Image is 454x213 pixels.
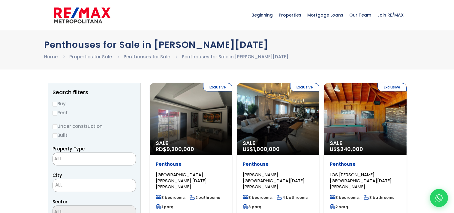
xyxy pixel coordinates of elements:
[53,146,85,152] span: Property Type
[330,140,400,146] span: Sale
[276,6,304,24] span: Properties
[253,145,280,153] span: 1,000,000
[243,140,313,146] span: Sale
[346,6,374,24] span: Our Team
[161,195,185,200] font: 3 bedrooms.
[195,195,220,200] font: 2 bathrooms
[335,204,349,209] font: 2 parq.
[248,6,276,24] span: Beginning
[53,172,62,178] span: City
[55,182,62,188] span: ALL
[377,83,407,91] span: Exclusive
[156,145,194,153] span: RD$
[57,110,68,116] font: Rent
[369,195,394,200] font: 3 bathrooms
[156,171,207,190] span: [GEOGRAPHIC_DATA][PERSON_NAME] [DATE][PERSON_NAME]
[53,133,57,138] input: Built
[53,124,57,129] input: Under construction
[57,100,66,107] font: Buy
[69,54,112,60] a: Properties for Sale
[57,123,103,129] font: Under construction
[330,171,392,190] span: LOS [PERSON_NAME][GEOGRAPHIC_DATA][DATE][PERSON_NAME]
[124,54,170,60] a: Penthouses for Sale
[248,204,262,209] font: 3 parq.
[243,161,313,167] p: Penthouse
[330,145,363,153] span: US$
[330,161,400,167] p: Penthouse
[156,140,226,146] span: Sale
[44,39,410,50] h1: Penthouses for Sale in [PERSON_NAME][DATE]
[304,6,346,24] span: Mortgage Loans
[53,102,57,106] input: Buy
[53,199,68,205] span: Sector
[335,195,359,200] font: 3 bedrooms.
[290,83,319,91] span: Exclusive
[53,111,57,116] input: Rent
[54,6,110,24] img: remax-metropolitana-logo
[374,6,407,24] span: Join RE/MAX
[340,145,363,153] span: 240,000
[248,195,272,200] font: 3 bedrooms.
[243,171,305,190] span: [PERSON_NAME][GEOGRAPHIC_DATA][DATE][PERSON_NAME]
[156,161,226,167] p: Penthouse
[57,132,68,138] font: Built
[53,179,136,192] span: TODAS
[182,53,288,60] li: Penthouses for Sale in [PERSON_NAME][DATE]
[53,89,136,95] h2: Search filters
[243,145,280,153] span: US$
[282,195,308,200] font: 4 bathrooms
[53,153,111,166] textarea: Search
[167,145,194,153] span: 9,200,000
[203,83,232,91] span: Exclusive
[53,181,136,189] span: TODAS
[44,54,58,60] a: Home
[161,204,174,209] font: 1 parq.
